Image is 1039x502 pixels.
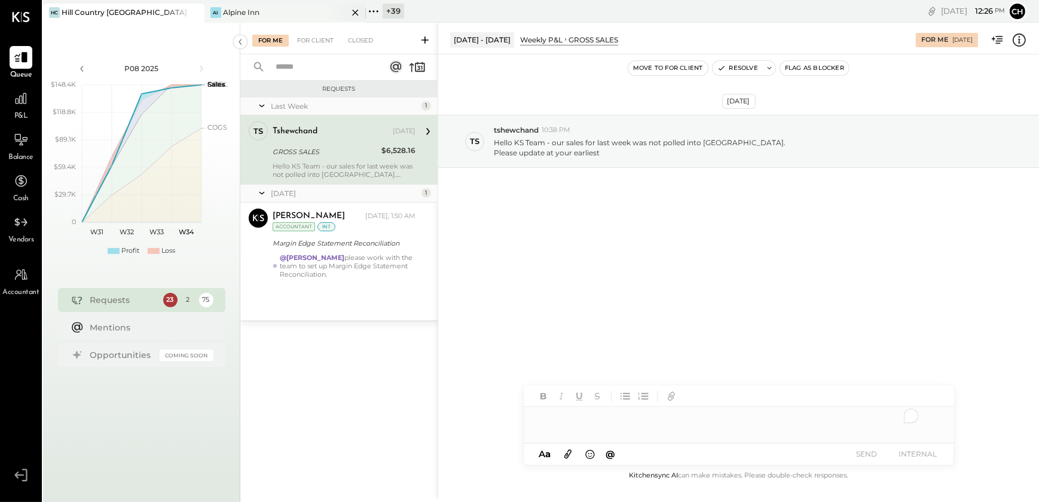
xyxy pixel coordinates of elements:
div: Weekly P&L [520,35,563,45]
button: Bold [536,388,551,404]
div: + 39 [383,4,404,19]
div: GROSS SALES [569,35,618,45]
button: Flag as Blocker [780,61,849,75]
span: 10:38 PM [542,125,570,135]
div: [DATE] [941,5,1005,17]
div: Please update at your earliest [494,148,786,158]
div: Requests [90,294,157,306]
button: SEND [843,446,891,462]
div: P08 2025 [91,63,192,74]
div: 1 [421,101,431,111]
text: $148.4K [51,80,76,88]
button: INTERNAL [894,446,942,462]
text: $89.1K [55,135,76,143]
div: For Me [252,35,289,47]
button: Ch [1008,2,1027,21]
text: COGS [207,123,227,131]
div: Margin Edge Statement Reconciliation [273,237,412,249]
text: $118.8K [53,108,76,116]
div: [DATE] [271,188,418,198]
a: Vendors [1,211,41,246]
div: [DATE] [952,36,973,44]
div: For Client [291,35,340,47]
div: Loss [161,246,175,256]
div: [PERSON_NAME] [273,210,345,222]
text: W32 [120,228,134,236]
text: Sales [207,80,225,88]
text: $59.4K [54,163,76,171]
div: AI [210,7,221,18]
span: P&L [14,111,28,122]
span: tshewchand [494,125,539,135]
div: tshewchand [273,125,317,137]
div: [DATE] [722,94,756,109]
a: P&L [1,87,41,122]
button: Ordered List [635,388,651,404]
div: To enrich screen reader interactions, please activate Accessibility in Grammarly extension settings [524,407,954,431]
button: Strikethrough [589,388,605,404]
div: HC [49,7,60,18]
a: Cash [1,170,41,204]
span: @ [606,448,615,460]
button: Add URL [664,388,679,404]
div: Mentions [90,322,207,333]
div: 23 [163,293,178,307]
strong: @[PERSON_NAME] [280,253,344,262]
a: Accountant [1,264,41,298]
div: Last Week [271,101,418,111]
span: a [545,448,551,460]
text: W33 [149,228,164,236]
a: Queue [1,46,41,81]
text: 0 [72,218,76,226]
button: Italic [554,388,569,404]
div: int [317,222,335,231]
div: ts [253,125,263,137]
div: Accountant [273,222,315,231]
div: ts [470,136,479,147]
text: W31 [90,228,103,236]
span: Cash [13,194,29,204]
div: 2 [181,293,195,307]
text: $29.7K [54,190,76,198]
text: W34 [179,228,194,236]
div: [DATE] [393,127,415,136]
button: Underline [572,388,587,404]
div: 1 [421,188,431,198]
button: Unordered List [618,388,633,404]
div: copy link [926,5,938,17]
div: Hill Country [GEOGRAPHIC_DATA] [62,7,187,17]
div: Opportunities [90,349,154,361]
span: Queue [10,70,32,81]
div: GROSS SALES [273,146,378,158]
span: Accountant [3,287,39,298]
div: 75 [199,293,213,307]
div: Hello KS Team - our sales for last week was not polled into [GEOGRAPHIC_DATA]. [273,162,415,179]
div: $6,528.16 [381,145,415,157]
a: Balance [1,128,41,163]
div: [DATE], 1:50 AM [365,212,415,221]
div: please work with the team to set up Margin Edge Statement Reconciliation. [280,253,415,278]
div: For Me [921,35,948,45]
span: Vendors [8,235,34,246]
p: Hello KS Team - our sales for last week was not polled into [GEOGRAPHIC_DATA]. [494,137,786,158]
button: Move to for client [628,61,708,75]
div: Closed [342,35,379,47]
div: Coming Soon [160,350,213,361]
span: Balance [8,152,33,163]
div: Requests [246,85,432,93]
button: Resolve [713,61,763,75]
button: Aa [536,448,555,461]
button: @ [602,446,619,461]
div: Profit [121,246,139,256]
div: [DATE] - [DATE] [450,32,514,47]
div: Alpine Inn [223,7,259,17]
